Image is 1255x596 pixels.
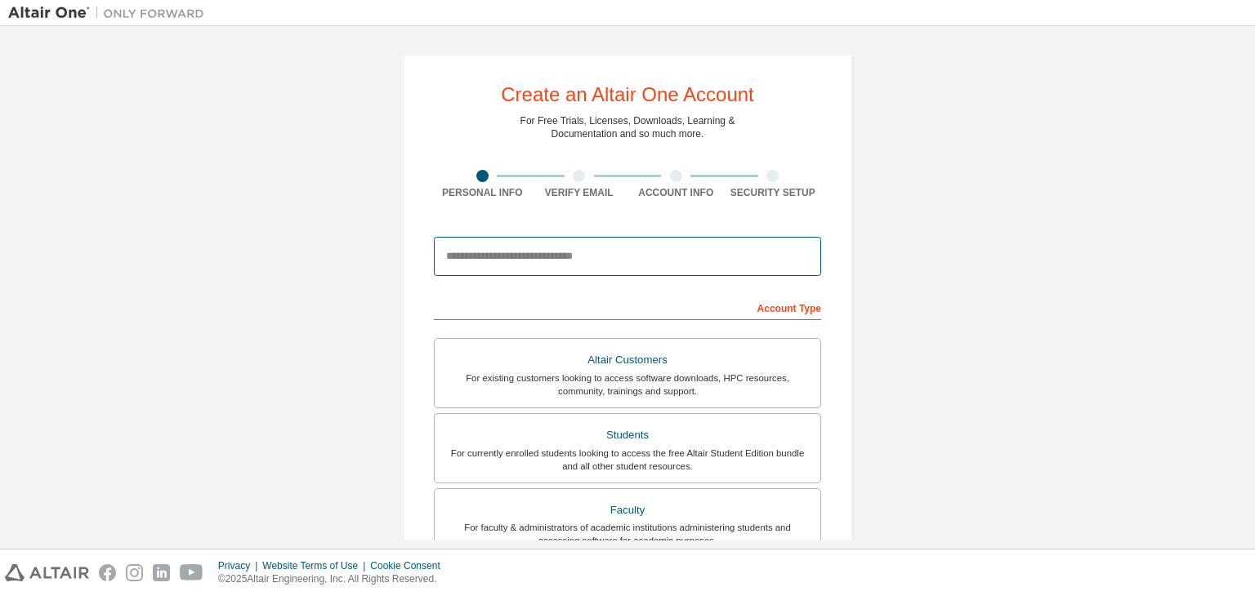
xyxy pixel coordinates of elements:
[444,349,811,371] div: Altair Customers
[444,447,811,473] div: For currently enrolled students looking to access the free Altair Student Edition bundle and all ...
[444,521,811,547] div: For faculty & administrators of academic institutions administering students and accessing softwa...
[153,564,170,581] img: linkedin.svg
[218,559,262,572] div: Privacy
[725,186,822,199] div: Security Setup
[501,85,754,105] div: Create an Altair One Account
[627,186,725,199] div: Account Info
[370,559,449,572] div: Cookie Consent
[8,5,212,21] img: Altair One
[444,424,811,447] div: Students
[520,114,735,140] div: For Free Trials, Licenses, Downloads, Learning & Documentation and so much more.
[180,564,203,581] img: youtube.svg
[262,559,370,572] div: Website Terms of Use
[126,564,143,581] img: instagram.svg
[99,564,116,581] img: facebook.svg
[444,371,811,398] div: For existing customers looking to access software downloads, HPC resources, community, trainings ...
[444,499,811,522] div: Faculty
[531,186,628,199] div: Verify Email
[434,186,531,199] div: Personal Info
[5,564,89,581] img: altair_logo.svg
[434,294,821,320] div: Account Type
[218,572,450,586] p: © 2025 Altair Engineering, Inc. All Rights Reserved.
